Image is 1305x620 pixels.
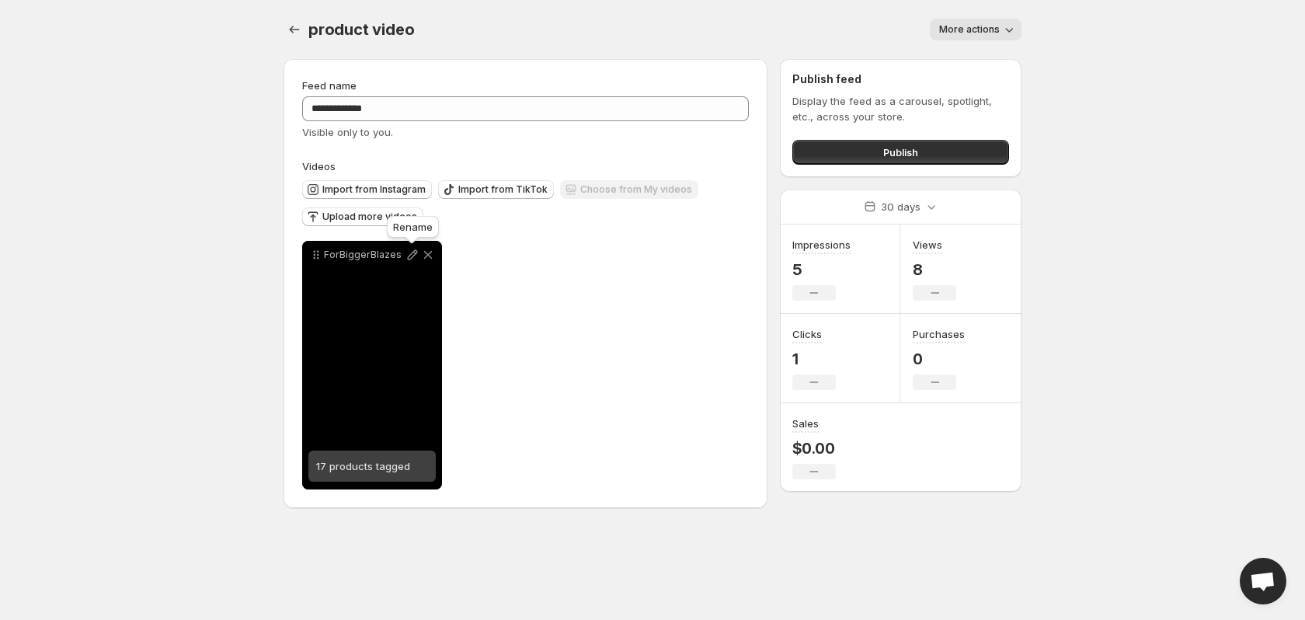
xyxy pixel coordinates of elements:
[322,183,426,196] span: Import from Instagram
[284,19,305,40] button: Settings
[302,180,432,199] button: Import from Instagram
[316,460,410,472] span: 17 products tagged
[939,23,1000,36] span: More actions
[792,416,819,431] h3: Sales
[792,71,1009,87] h2: Publish feed
[322,211,417,223] span: Upload more videos
[913,260,956,279] p: 8
[883,145,918,160] span: Publish
[302,207,423,226] button: Upload more videos
[792,237,851,253] h3: Impressions
[308,20,414,39] span: product video
[792,93,1009,124] p: Display the feed as a carousel, spotlight, etc., across your store.
[881,199,920,214] p: 30 days
[302,160,336,172] span: Videos
[302,241,442,489] div: ForBiggerBlazes17 products tagged
[792,326,822,342] h3: Clicks
[792,140,1009,165] button: Publish
[458,183,548,196] span: Import from TikTok
[913,326,965,342] h3: Purchases
[913,350,965,368] p: 0
[324,249,405,261] p: ForBiggerBlazes
[792,350,836,368] p: 1
[913,237,942,253] h3: Views
[1240,558,1286,604] div: Open chat
[302,126,393,138] span: Visible only to you.
[792,439,836,458] p: $0.00
[438,180,554,199] button: Import from TikTok
[792,260,851,279] p: 5
[930,19,1021,40] button: More actions
[302,79,357,92] span: Feed name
